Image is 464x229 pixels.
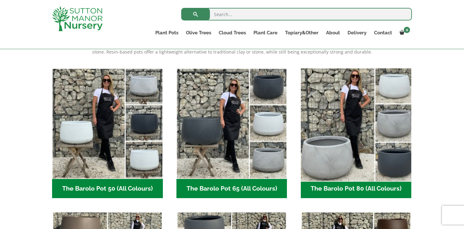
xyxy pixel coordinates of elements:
a: About [322,28,344,37]
img: The Barolo Pot 80 (All Colours) [298,66,414,181]
a: Visit product category The Barolo Pot 65 (All Colours) [176,68,287,198]
a: Cloud Trees [215,28,250,37]
img: The Barolo Pot 50 (All Colours) [52,68,163,179]
a: Plant Care [250,28,281,37]
h2: The Barolo Pot 80 (All Colours) [301,179,412,198]
img: logo [52,6,103,31]
a: Contact [370,28,396,37]
h2: The Barolo Pot 65 (All Colours) [176,179,287,198]
a: Olive Trees [182,28,215,37]
input: Search... [181,8,412,20]
a: Delivery [344,28,370,37]
a: Visit product category The Barolo Pot 80 (All Colours) [301,68,412,198]
a: Topiary&Other [281,28,322,37]
a: 0 [396,28,412,37]
span: 0 [404,27,410,33]
h2: The Barolo Pot 50 (All Colours) [52,179,163,198]
a: Visit product category The Barolo Pot 50 (All Colours) [52,68,163,198]
a: Plant Pots [152,28,182,37]
img: The Barolo Pot 65 (All Colours) [176,68,287,179]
